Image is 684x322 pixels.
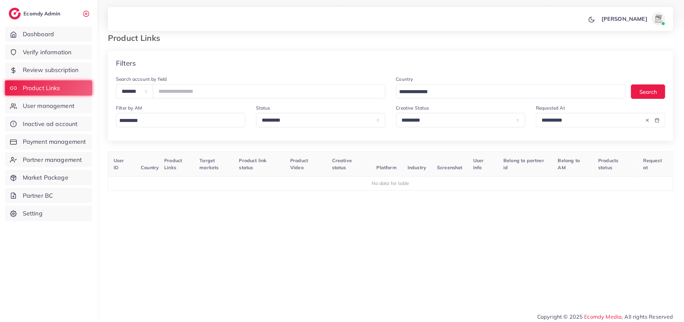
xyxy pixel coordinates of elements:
[9,8,62,19] a: logoEcomdy Admin
[116,59,136,67] h4: Filters
[622,313,673,321] span: , All rights Reserved
[408,165,426,171] span: Industry
[5,62,92,78] a: Review subscription
[239,157,267,170] span: Product link status
[396,105,429,111] label: Creative Status
[652,12,665,25] img: avatar
[23,66,79,74] span: Review subscription
[23,48,72,57] span: Verify information
[643,157,662,170] span: Request at
[5,98,92,114] a: User management
[114,157,124,170] span: User ID
[108,33,166,43] h3: Product Links
[23,191,53,200] span: Partner BC
[598,12,668,25] a: [PERSON_NAME]avatar
[23,155,82,164] span: Partner management
[473,157,484,170] span: User Info
[116,113,245,127] div: Search for option
[23,10,62,17] h2: Ecomdy Admin
[631,84,665,99] button: Search
[5,45,92,60] a: Verify information
[9,8,21,19] img: logo
[5,116,92,132] a: Inactive ad account
[536,105,565,111] label: Requested At
[332,157,352,170] span: Creative status
[377,165,397,171] span: Platform
[5,152,92,168] a: Partner management
[584,313,622,320] a: Ecomdy Media
[164,157,182,170] span: Product Links
[23,137,86,146] span: Payment management
[23,209,43,218] span: Setting
[5,134,92,149] a: Payment management
[116,105,142,111] label: Filter by AM
[5,188,92,203] a: Partner BC
[437,165,462,171] span: Screenshot
[23,120,78,128] span: Inactive ad account
[141,165,159,171] span: Country
[602,15,647,23] p: [PERSON_NAME]
[116,76,167,82] label: Search account by field
[558,157,580,170] span: Belong to AM
[112,180,670,187] div: No data for table
[23,84,60,92] span: Product Links
[5,206,92,221] a: Setting
[23,30,54,39] span: Dashboard
[537,313,673,321] span: Copyright © 2025
[396,76,413,82] label: Country
[5,80,92,96] a: Product Links
[117,116,241,126] input: Search for option
[5,170,92,185] a: Market Package
[199,157,219,170] span: Target markets
[290,157,308,170] span: Product Video
[256,105,270,111] label: Status
[23,102,74,110] span: User management
[23,173,68,182] span: Market Package
[503,157,544,170] span: Belong to partner id
[5,26,92,42] a: Dashboard
[396,84,626,99] div: Search for option
[598,157,618,170] span: Products status
[397,87,617,97] input: Search for option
